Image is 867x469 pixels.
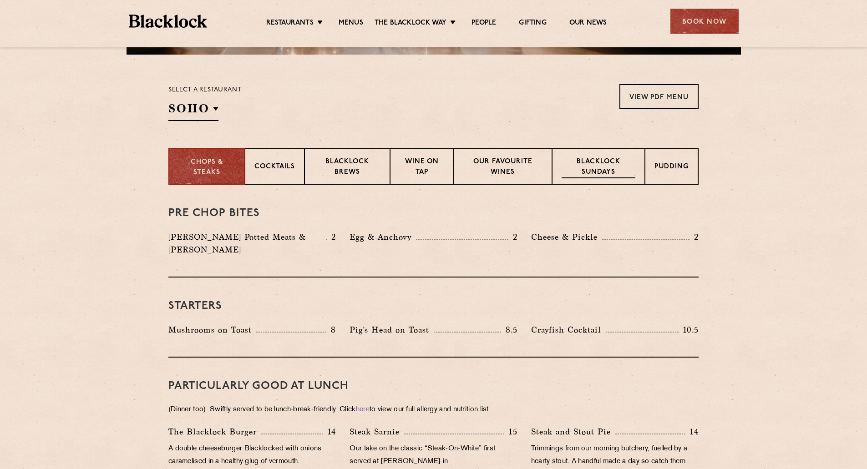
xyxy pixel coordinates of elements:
p: Cheese & Pickle [531,231,602,243]
a: here [356,406,370,413]
p: Pudding [654,162,689,173]
p: 8 [326,324,336,336]
p: [PERSON_NAME] Potted Meats & [PERSON_NAME] [168,231,326,256]
p: 2 [508,231,517,243]
a: Gifting [519,19,546,29]
a: View PDF Menu [619,84,699,109]
p: A double cheeseburger Blacklocked with onions caramelised in a healthy glug of vermouth. [168,443,336,468]
div: Book Now [670,9,739,34]
p: Blacklock Brews [314,157,380,178]
a: Menus [339,19,363,29]
a: Our News [569,19,607,29]
h2: SOHO [168,101,218,121]
p: 8.5 [501,324,517,336]
img: BL_Textured_Logo-footer-cropped.svg [129,15,208,28]
p: Our favourite wines [463,157,542,178]
p: Pig's Head on Toast [350,323,434,336]
h3: Starters [168,300,699,312]
p: 10.5 [679,324,699,336]
p: 14 [685,426,699,438]
p: 2 [690,231,699,243]
p: Steak Sarnie [350,425,404,438]
p: 2 [327,231,336,243]
p: Cocktails [254,162,295,173]
a: Restaurants [266,19,314,29]
p: 15 [504,426,517,438]
a: People [472,19,496,29]
p: Mushrooms on Toast [168,323,256,336]
p: Select a restaurant [168,84,242,96]
p: Wine on Tap [400,157,444,178]
p: Blacklock Sundays [562,157,635,178]
h3: PARTICULARLY GOOD AT LUNCH [168,380,699,392]
h3: Pre Chop Bites [168,207,699,219]
p: Crayfish Cocktail [531,323,606,336]
p: 14 [323,426,336,438]
p: Steak and Stout Pie [531,425,615,438]
a: The Blacklock Way [375,19,446,29]
p: (Dinner too). Swiftly served to be lunch-break-friendly. Click to view our full allergy and nutri... [168,403,699,416]
p: Chops & Steaks [178,157,235,178]
p: Egg & Anchovy [350,231,416,243]
p: The Blacklock Burger [168,425,261,438]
